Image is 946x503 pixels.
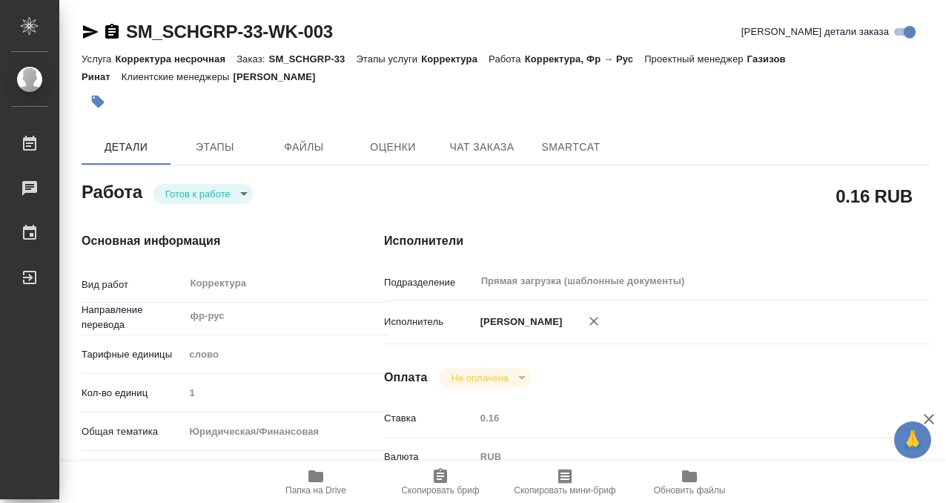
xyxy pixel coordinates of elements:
span: Оценки [357,138,429,157]
p: Корректура несрочная [115,53,236,65]
button: Готов к работе [161,188,235,200]
div: Готов к работе [153,184,253,204]
p: Исполнитель [384,315,475,329]
span: Скопировать мини-бриф [514,485,615,496]
p: Валюта [384,450,475,464]
p: SM_SCHGRP-33 [269,53,357,65]
span: Папка на Drive [285,485,346,496]
button: Скопировать бриф [378,461,503,503]
div: слово [184,342,389,367]
span: Чат заказа [446,138,517,157]
p: Корректура, Фр → Рус [525,53,645,65]
button: Скопировать ссылку [103,23,121,41]
button: Папка на Drive [254,461,378,503]
p: Работа [489,53,525,65]
div: Юридическая/Финансовая [184,419,389,444]
p: Услуга [82,53,115,65]
span: 🙏 [900,424,925,456]
a: SM_SCHGRP-33-WK-003 [126,22,333,42]
button: 🙏 [894,421,931,458]
p: Подразделение [384,275,475,290]
div: RUB [475,444,884,470]
h2: 0.16 RUB [836,183,913,208]
span: Этапы [179,138,251,157]
input: Пустое поле [475,407,884,429]
div: Стандартные юридические документы, договоры, уставы [184,458,389,483]
h4: Основная информация [82,232,325,250]
p: Общая тематика [82,424,184,439]
input: Пустое поле [184,382,389,404]
span: Скопировать бриф [401,485,479,496]
p: Корректура [421,53,489,65]
h4: Исполнители [384,232,930,250]
span: Детали [90,138,162,157]
p: Кол-во единиц [82,386,184,401]
p: [PERSON_NAME] [475,315,563,329]
p: Этапы услуги [356,53,421,65]
p: Вид работ [82,277,184,292]
p: Ставка [384,411,475,426]
p: Проектный менеджер [644,53,747,65]
p: [PERSON_NAME] [234,71,327,82]
p: Направление перевода [82,303,184,332]
h4: Оплата [384,369,428,387]
span: Файлы [268,138,340,157]
button: Скопировать мини-бриф [503,461,627,503]
h2: Работа [82,177,142,204]
span: SmartCat [535,138,606,157]
p: Клиентские менеджеры [122,71,234,82]
p: Заказ: [236,53,268,65]
p: Тарифные единицы [82,347,184,362]
div: Готов к работе [440,368,531,388]
button: Удалить исполнителя [578,305,610,338]
button: Добавить тэг [82,85,114,118]
span: Обновить файлы [654,485,726,496]
button: Скопировать ссылку для ЯМессенджера [82,23,99,41]
button: Обновить файлы [627,461,752,503]
button: Не оплачена [447,372,513,384]
span: [PERSON_NAME] детали заказа [741,24,889,39]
